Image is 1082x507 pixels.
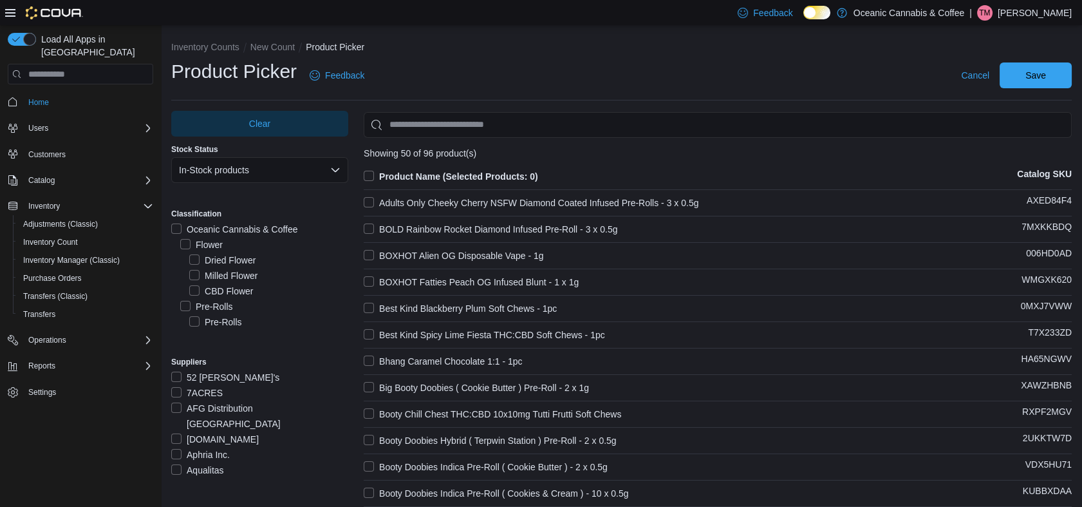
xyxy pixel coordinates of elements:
button: Inventory [23,198,65,214]
span: Adjustments (Classic) [18,216,153,232]
button: Catalog [3,171,158,189]
span: Dark Mode [803,19,804,20]
p: 2UKKTW7D [1023,433,1072,448]
span: Inventory [28,201,60,211]
p: T7X233ZD [1028,327,1072,343]
label: BOLD Rainbow Rocket Diamond Infused Pre-Roll - 3 x 0.5g [364,222,617,237]
button: Users [23,120,53,136]
button: Inventory Count [13,233,158,251]
button: Customers [3,145,158,164]
p: VDX5HU71 [1025,459,1072,475]
button: In-Stock products [171,157,348,183]
button: Settings [3,383,158,401]
button: Save [1000,62,1072,88]
a: Purchase Orders [18,271,87,286]
button: Adjustments (Classic) [13,215,158,233]
span: Operations [23,332,153,348]
span: Purchase Orders [23,273,82,283]
button: Purchase Orders [13,269,158,287]
label: Classification [171,209,221,219]
span: Feedback [753,6,792,19]
label: AFG Distribution [GEOGRAPHIC_DATA] [171,401,348,432]
a: Inventory Count [18,234,83,250]
label: Big Booty Doobies ( Cookie Butter ) Pre-Roll - 2 x 1g [364,380,589,396]
div: Tyler Mackey [977,5,993,21]
span: Clear [249,117,270,130]
button: Cancel [956,62,994,88]
p: WMGXK620 [1021,274,1072,290]
label: 52 [PERSON_NAME]'s [171,370,279,385]
a: Customers [23,147,71,162]
label: Booty Doobies Indica Pre-Roll ( Cookies & Cream ) - 10 x 0.5g [364,486,629,501]
label: Argentia Gold Corp. [171,478,266,493]
span: Feedback [325,69,364,82]
p: 006HD0AD [1026,248,1072,263]
label: 7ACRES [171,385,223,401]
label: Booty Doobies Indica Pre-Roll ( Cookie Butter ) - 2 x 0.5g [364,459,608,475]
button: Catalog [23,173,60,188]
span: Reports [28,361,55,371]
a: Inventory Manager (Classic) [18,253,125,268]
input: Use aria labels when no actual label is in use [364,112,1072,138]
label: Stock Status [171,144,218,155]
span: TM [979,5,990,21]
label: CBD Flower [189,283,253,299]
p: HA65NGWV [1021,354,1072,369]
span: Users [28,123,48,133]
span: Users [23,120,153,136]
p: 0MXJ7VWW [1021,301,1072,316]
div: Showing 50 of 96 product(s) [364,148,1072,158]
a: Transfers (Classic) [18,289,93,304]
label: Aphria Inc. [171,447,230,463]
label: [DOMAIN_NAME] [171,432,259,447]
label: Flower [180,237,223,253]
p: | [969,5,972,21]
input: Dark Mode [803,6,830,19]
span: Transfers (Classic) [23,291,88,301]
span: Catalog [23,173,153,188]
label: Infused Pre-Rolls [189,330,274,345]
p: KUBBXDAA [1023,486,1072,501]
button: New Count [250,42,295,52]
h1: Product Picker [171,59,297,84]
button: Inventory [3,197,158,215]
label: Booty Chill Chest THC:CBD 10x10mg Tutti Frutti Soft Chews [364,407,621,422]
button: Transfers (Classic) [13,287,158,305]
button: Operations [23,332,71,348]
button: Home [3,92,158,111]
span: Settings [23,384,153,400]
a: Feedback [304,62,369,88]
label: Pre-Rolls [180,299,233,314]
span: Transfers [23,309,55,320]
p: RXPF2MGV [1022,407,1072,422]
label: Best Kind Spicy Lime Fiesta THC:CBD Soft Chews - 1pc [364,327,605,343]
span: Catalog [28,175,55,186]
span: Inventory Manager (Classic) [23,255,120,265]
button: Inventory Counts [171,42,239,52]
label: Aqualitas [171,463,224,478]
span: Cancel [961,69,989,82]
span: Load All Apps in [GEOGRAPHIC_DATA] [36,33,153,59]
nav: Complex example [8,87,153,435]
span: Customers [28,149,66,160]
label: Dried Flower [189,253,256,268]
label: Best Kind Blackberry Plum Soft Chews - 1pc [364,301,557,316]
p: [PERSON_NAME] [998,5,1072,21]
button: Users [3,119,158,137]
button: Inventory Manager (Classic) [13,251,158,269]
label: Adults Only Cheeky Cherry NSFW Diamond Coated Infused Pre-Rolls - 3 x 0.5g [364,195,698,211]
span: Home [28,97,49,108]
p: Catalog SKU [1017,169,1072,184]
a: Adjustments (Classic) [18,216,103,232]
button: Reports [3,357,158,375]
nav: An example of EuiBreadcrumbs [171,41,1072,56]
img: Cova [26,6,83,19]
label: Bhang Caramel Chocolate 1:1 - 1pc [364,354,523,369]
p: AXED84F4 [1027,195,1072,211]
span: Customers [23,146,153,162]
span: Transfers (Classic) [18,289,153,304]
button: Transfers [13,305,158,323]
label: Oceanic Cannabis & Coffee [171,222,298,237]
span: Inventory Count [23,237,78,247]
span: Transfers [18,307,153,322]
